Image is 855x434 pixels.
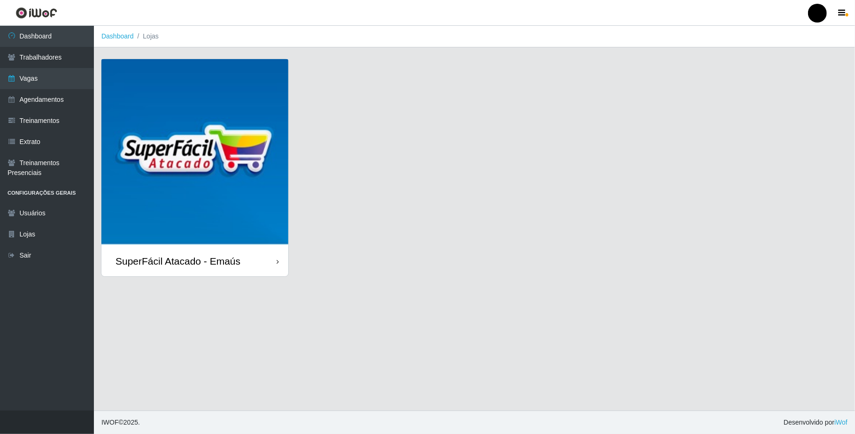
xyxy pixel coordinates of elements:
[116,255,240,267] div: SuperFácil Atacado - Emaús
[134,31,159,41] li: Lojas
[101,32,134,40] a: Dashboard
[101,59,288,276] a: SuperFácil Atacado - Emaús
[784,418,847,427] span: Desenvolvido por
[834,419,847,426] a: iWof
[101,419,119,426] span: IWOF
[15,7,57,19] img: CoreUI Logo
[101,59,288,246] img: cardImg
[94,26,855,47] nav: breadcrumb
[101,418,140,427] span: © 2025 .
